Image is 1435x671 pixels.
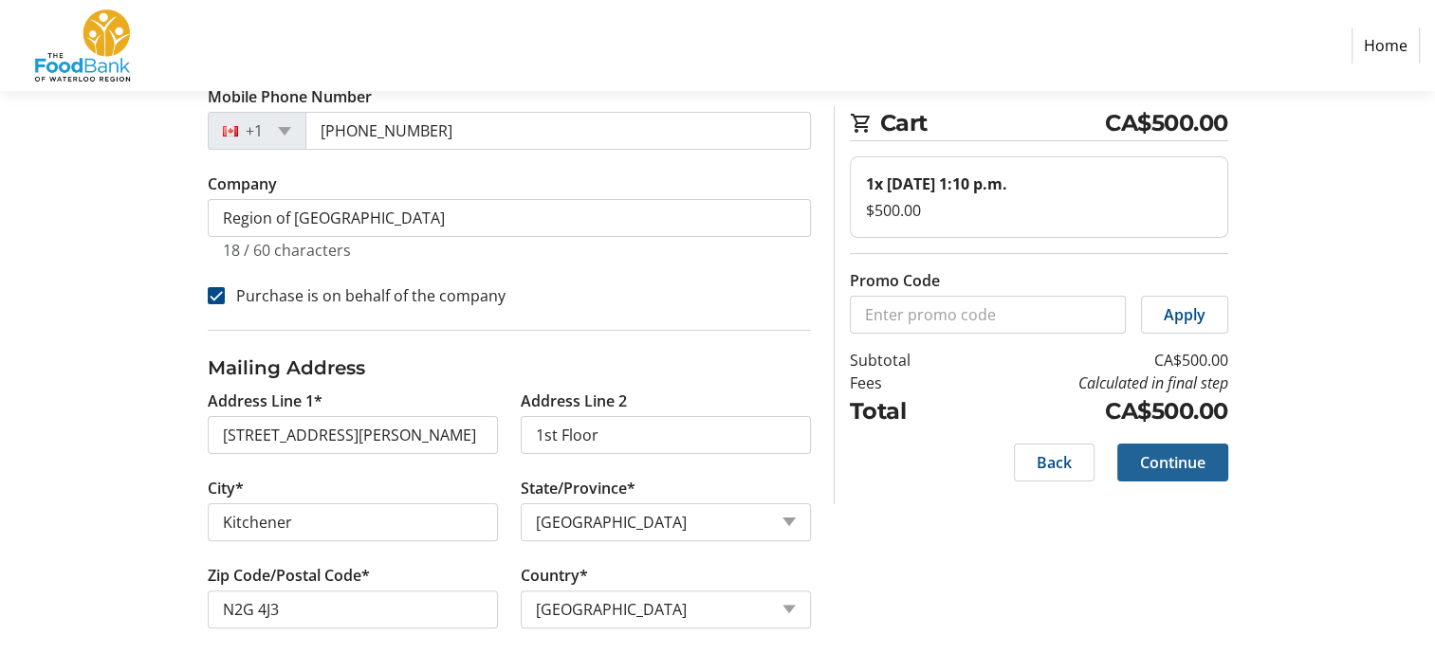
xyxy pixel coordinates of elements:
[208,564,370,587] label: Zip Code/Postal Code*
[866,173,1007,194] strong: 1x [DATE] 1:10 p.m.
[208,85,372,108] label: Mobile Phone Number
[959,349,1228,372] td: CA$500.00
[208,390,322,412] label: Address Line 1*
[1117,444,1228,481] button: Continue
[850,394,959,428] td: Total
[850,269,940,292] label: Promo Code
[208,477,244,499] label: City*
[866,199,1212,222] div: $500.00
[959,372,1228,394] td: Calculated in final step
[1014,444,1095,481] button: Back
[521,477,635,499] label: State/Province*
[1352,27,1420,63] a: Home
[1141,296,1228,334] button: Apply
[850,349,959,372] td: Subtotal
[521,390,627,412] label: Address Line 2
[208,503,498,541] input: City
[850,372,959,394] td: Fees
[1140,451,1205,474] span: Continue
[521,564,588,587] label: Country*
[208,416,498,454] input: Address
[223,240,351,261] tr-character-limit: 18 / 60 characters
[305,112,811,150] input: (506) 234-5678
[959,394,1228,428] td: CA$500.00
[15,8,150,83] img: The Food Bank of Waterloo Region's Logo
[1164,303,1205,326] span: Apply
[208,172,277,195] label: Company
[850,296,1126,334] input: Enter promo code
[1037,451,1072,474] span: Back
[225,284,506,307] label: Purchase is on behalf of the company
[1105,106,1228,140] span: CA$500.00
[208,590,498,628] input: Zip or Postal Code
[208,354,811,382] h3: Mailing Address
[880,106,1106,140] span: Cart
